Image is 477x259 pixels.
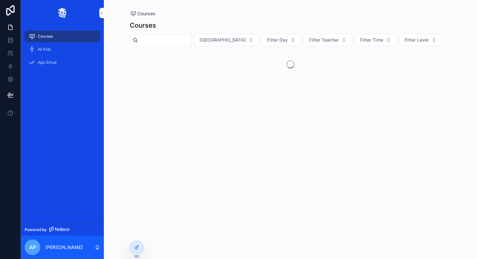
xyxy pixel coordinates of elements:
[130,10,155,17] a: Courses
[29,243,36,251] span: AP
[21,224,104,236] a: Powered by
[355,34,397,46] button: Select Button
[262,34,301,46] button: Select Button
[38,60,56,65] span: App Setup
[25,57,100,68] a: App Setup
[21,26,104,77] div: scrollable content
[399,34,442,46] button: Select Button
[57,8,67,18] img: App logo
[130,21,156,30] h1: Courses
[38,34,53,39] span: Courses
[200,37,246,43] span: [GEOGRAPHIC_DATA]
[267,37,288,43] span: Filter Day
[45,244,83,251] p: [PERSON_NAME]
[25,44,100,55] a: All Kids
[138,10,155,17] span: Courses
[405,37,429,43] span: Filter Level
[360,37,383,43] span: Filter Time
[304,34,352,46] button: Select Button
[309,37,339,43] span: Filter Teacher
[25,31,100,42] a: Courses
[25,227,47,232] span: Powered by
[38,47,51,52] span: All Kids
[194,34,259,46] button: Select Button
